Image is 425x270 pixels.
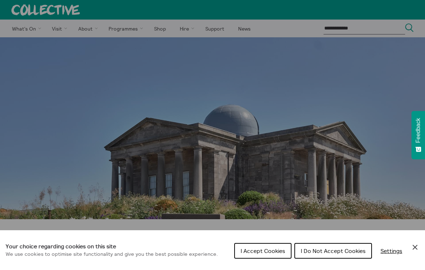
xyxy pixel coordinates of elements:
[411,243,419,252] button: Close Cookie Control
[294,243,372,259] button: I Do Not Accept Cookies
[381,247,402,254] span: Settings
[6,250,218,258] p: We use cookies to optimise site functionality and give you the best possible experience.
[6,242,218,250] h1: Your choice regarding cookies on this site
[411,111,425,159] button: Feedback - Show survey
[301,247,366,254] span: I Do Not Accept Cookies
[415,118,421,143] span: Feedback
[241,247,285,254] span: I Accept Cookies
[375,244,408,258] button: Settings
[234,243,292,259] button: I Accept Cookies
